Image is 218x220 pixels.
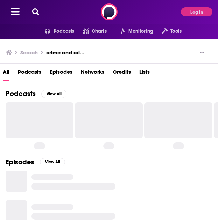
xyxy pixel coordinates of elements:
[6,158,34,167] h2: Episodes
[139,66,150,81] a: Lists
[101,3,118,20] img: Podchaser - Follow, Share and Rate Podcasts
[46,49,87,56] h3: crime and crime again
[20,49,38,56] h3: Search
[128,27,153,36] span: Monitoring
[111,26,153,37] button: open menu
[6,89,36,98] h2: Podcasts
[181,7,212,16] button: Log In
[113,66,131,81] a: Credits
[170,27,182,36] span: Tools
[6,89,66,98] a: PodcastsView All
[197,49,207,56] button: Show More Button
[40,158,65,166] button: View All
[50,66,72,81] a: Episodes
[3,66,9,81] a: All
[92,27,107,36] span: Charts
[36,26,75,37] button: open menu
[153,26,182,37] button: open menu
[41,90,66,98] button: View All
[6,158,65,167] a: EpisodesView All
[81,66,104,81] a: Networks
[54,27,74,36] span: Podcasts
[74,26,106,37] a: Charts
[18,66,41,81] a: Podcasts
